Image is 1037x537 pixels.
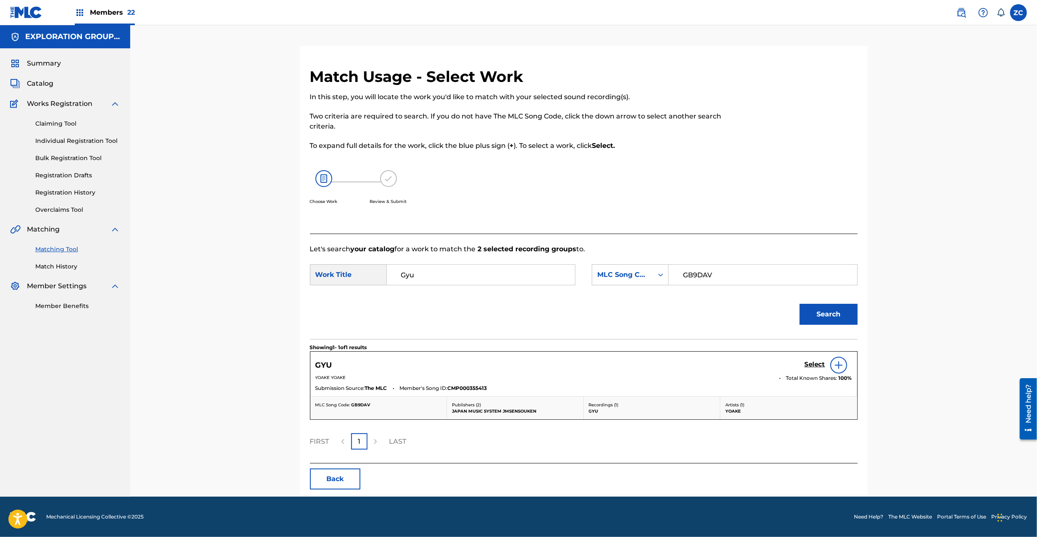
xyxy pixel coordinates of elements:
[592,142,615,150] strong: Select.
[995,497,1037,537] iframe: Chat Widget
[10,79,20,89] img: Catalog
[10,32,20,42] img: Accounts
[35,245,120,254] a: Matching Tool
[35,302,120,311] a: Member Benefits
[997,8,1005,17] div: Notifications
[35,262,120,271] a: Match History
[452,408,578,414] p: JAPAN MUSIC SYSTEM JMSENSOUKEN
[315,375,346,380] span: YOAKE YOAKE
[10,6,42,18] img: MLC Logo
[35,137,120,145] a: Individual Registration Tool
[315,170,332,187] img: 26af456c4569493f7445.svg
[46,513,144,521] span: Mechanical Licensing Collective © 2025
[476,245,577,253] strong: 2 selected recording groups
[998,505,1003,530] div: Drag
[310,344,367,351] p: Showing 1 - 1 of 1 results
[315,384,365,392] span: Submission Source:
[358,437,360,447] p: 1
[991,513,1027,521] a: Privacy Policy
[310,67,528,86] h2: Match Usage - Select Work
[10,281,20,291] img: Member Settings
[975,4,992,21] div: Help
[400,384,448,392] span: Member's Song ID:
[1010,4,1027,21] div: User Menu
[35,154,120,163] a: Bulk Registration Tool
[35,205,120,214] a: Overclaims Tool
[310,437,329,447] p: FIRST
[937,513,986,521] a: Portal Terms of Use
[1013,375,1037,443] iframe: Resource Center
[310,141,732,151] p: To expand full details for the work, click the blue plus sign ( ). To select a work, click
[25,32,120,42] h5: EXPLORATION GROUP LLC
[35,188,120,197] a: Registration History
[956,8,966,18] img: search
[10,99,21,109] img: Works Registration
[315,361,332,370] h5: GYU
[90,8,135,17] span: Members
[380,170,397,187] img: 173f8e8b57e69610e344.svg
[725,402,852,408] p: Artists ( 1 )
[448,384,487,392] span: CMP000355413
[589,408,715,414] p: GYU
[310,244,858,254] p: Let's search for a work to match the to.
[365,384,387,392] span: The MLC
[27,99,92,109] span: Works Registration
[597,270,648,280] div: MLC Song Code
[834,360,844,370] img: info
[35,171,120,180] a: Registration Drafts
[839,374,852,382] span: 100 %
[351,245,395,253] strong: your catalog
[27,79,53,89] span: Catalog
[110,99,120,109] img: expand
[315,402,350,408] span: MLC Song Code:
[452,402,578,408] p: Publishers ( 2 )
[510,142,514,150] strong: +
[953,4,970,21] a: Public Search
[10,58,61,68] a: SummarySummary
[110,224,120,234] img: expand
[352,402,370,408] span: GB9DAV
[310,469,360,490] button: Back
[888,513,932,521] a: The MLC Website
[35,119,120,128] a: Claiming Tool
[310,92,732,102] p: In this step, you will locate the work you'd like to match with your selected sound recording(s).
[75,8,85,18] img: Top Rightsholders
[27,281,87,291] span: Member Settings
[10,58,20,68] img: Summary
[10,224,21,234] img: Matching
[310,198,338,205] p: Choose Work
[310,111,732,132] p: Two criteria are required to search. If you do not have The MLC Song Code, click the down arrow t...
[27,58,61,68] span: Summary
[800,304,858,325] button: Search
[589,402,715,408] p: Recordings ( 1 )
[786,374,839,382] span: Total Known Shares:
[854,513,883,521] a: Need Help?
[110,281,120,291] img: expand
[27,224,60,234] span: Matching
[389,437,407,447] p: LAST
[310,254,858,339] form: Search Form
[10,79,53,89] a: CatalogCatalog
[127,8,135,16] span: 22
[725,408,852,414] p: YOAKE
[978,8,988,18] img: help
[805,361,825,369] h5: Select
[370,198,407,205] p: Review & Submit
[10,512,36,522] img: logo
